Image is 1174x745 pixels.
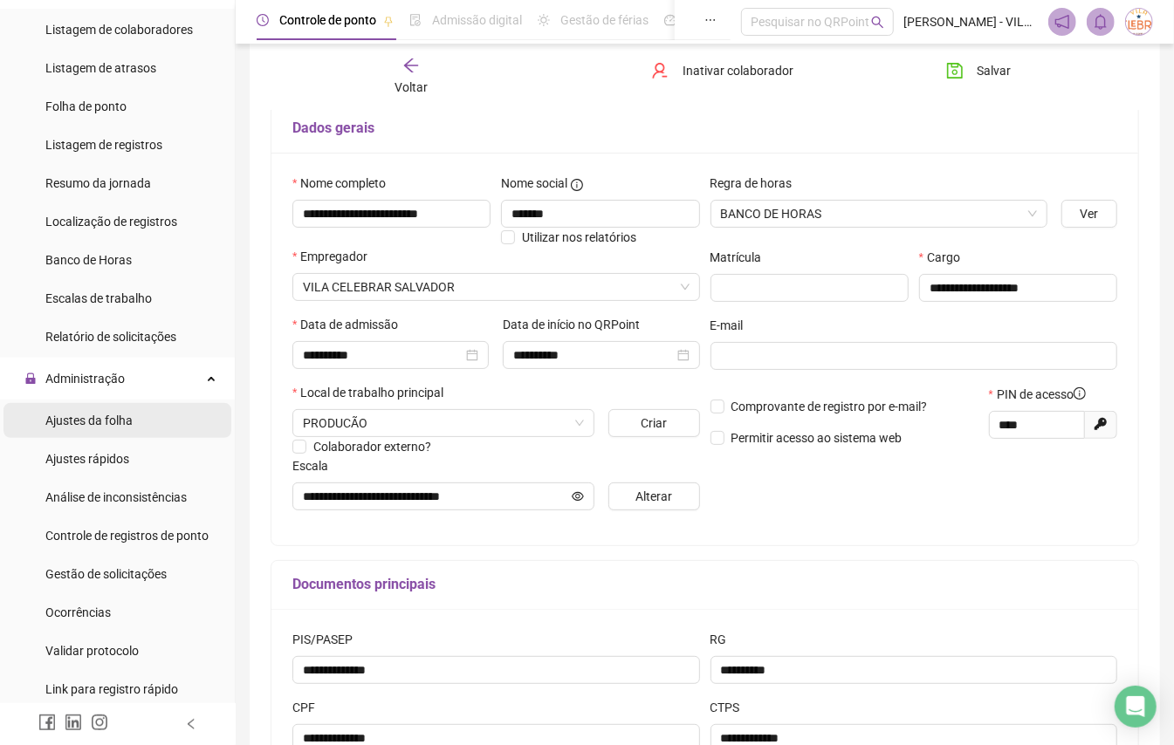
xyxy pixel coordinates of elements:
[383,16,394,26] span: pushpin
[711,698,752,717] label: CTPS
[871,16,884,29] span: search
[395,80,428,94] span: Voltar
[731,400,928,414] span: Comprovante de registro por e-mail?
[997,385,1086,404] span: PIN de acesso
[538,14,550,26] span: sun
[432,13,522,27] span: Admissão digital
[292,247,379,266] label: Empregador
[608,409,700,437] button: Criar
[1093,14,1109,30] span: bell
[45,567,167,581] span: Gestão de solicitações
[704,14,717,26] span: ellipsis
[45,414,133,427] span: Ajustes da folha
[185,718,197,730] span: left
[978,61,1012,80] span: Salvar
[933,57,1025,85] button: Salvar
[572,490,584,502] span: eye
[45,176,151,190] span: Resumo da jornada
[45,253,132,267] span: Banco de Horas
[711,316,755,335] label: E-mail
[292,118,1117,139] h5: Dados gerais
[45,215,177,229] span: Localização de registros
[38,714,56,731] span: facebook
[904,12,1039,31] span: [PERSON_NAME] - VILA CELEBRAR SALVADOR
[292,456,340,475] label: Escala
[608,482,700,510] button: Alterar
[683,61,793,80] span: Inativar colaborador
[292,315,409,334] label: Data de admissão
[292,574,1117,595] h5: Documentos principais
[303,274,690,300] span: VILA CELEBRAR INDÚSTRIA DE PÃES E SALGADOS EIRELI
[45,682,178,696] span: Link para registro rápido
[24,372,37,385] span: lock
[522,230,636,244] span: Utilizar nos relatórios
[45,372,125,386] span: Administração
[303,410,584,436] span: PRODUCÃO
[45,605,111,619] span: Ocorrências
[560,13,649,27] span: Gestão de férias
[1054,14,1070,30] span: notification
[946,62,964,79] span: save
[45,61,156,75] span: Listagem de atrasos
[45,291,152,305] span: Escalas de trabalho
[711,174,804,193] label: Regra de horas
[711,248,773,267] label: Matrícula
[257,14,269,26] span: clock-circle
[45,99,127,113] span: Folha de ponto
[45,529,209,543] span: Controle de registros de ponto
[45,490,187,504] span: Análise de inconsistências
[45,23,193,37] span: Listagem de colaboradores
[635,487,672,506] span: Alterar
[1080,204,1098,223] span: Ver
[1061,200,1117,228] button: Ver
[409,14,422,26] span: file-done
[292,630,364,649] label: PIS/PASEP
[641,414,667,433] span: Criar
[721,201,1037,227] span: BANCO DE HORAS
[503,315,651,334] label: Data de início no QRPoint
[45,138,162,152] span: Listagem de registros
[919,248,971,267] label: Cargo
[292,698,326,717] label: CPF
[711,630,738,649] label: RG
[292,383,455,402] label: Local de trabalho principal
[65,714,82,731] span: linkedin
[45,330,176,344] span: Relatório de solicitações
[292,174,397,193] label: Nome completo
[45,452,129,466] span: Ajustes rápidos
[1126,9,1152,35] img: 2679
[1074,387,1086,400] span: info-circle
[313,440,431,454] span: Colaborador externo?
[651,62,669,79] span: user-delete
[501,174,567,193] span: Nome social
[91,714,108,731] span: instagram
[279,13,376,27] span: Controle de ponto
[45,644,139,658] span: Validar protocolo
[571,179,583,191] span: info-circle
[664,14,676,26] span: dashboard
[638,57,807,85] button: Inativar colaborador
[1115,686,1157,728] div: Open Intercom Messenger
[731,431,903,445] span: Permitir acesso ao sistema web
[402,57,420,74] span: arrow-left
